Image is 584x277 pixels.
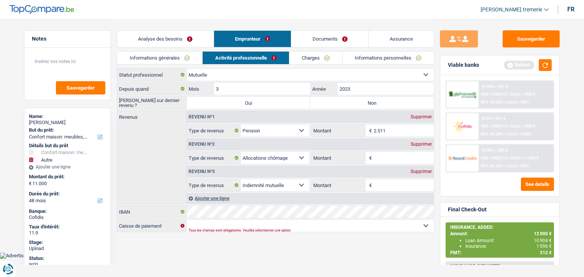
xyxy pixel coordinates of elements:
span: Limit: >800 € [511,124,535,129]
a: Informations personnelles [343,52,434,64]
div: Revenu nº2 [187,142,217,146]
div: fr [567,6,574,13]
img: TopCompare Logo [10,5,74,14]
label: Revenus [117,111,186,120]
div: Revenu nº3 [187,169,217,174]
label: Oui [187,97,310,109]
span: Limit: <100% [507,132,531,137]
span: DTI: 42.24% [481,132,503,137]
span: / [508,124,509,129]
div: 12.9% | 291 € [481,116,506,121]
div: Insurance: [465,244,552,249]
div: 11.9 [29,230,106,236]
img: Record Credits [448,151,476,165]
label: Montant [311,124,365,137]
span: Sauvegarder [67,85,95,90]
span: Limit: >1.033 € [511,156,539,161]
span: Limit: <60% [507,164,529,168]
label: Depuis quand [117,83,187,95]
div: won [29,261,106,267]
label: Mois [187,83,214,95]
div: Name: [29,113,106,120]
button: Sauvegarder [56,81,105,94]
a: Analyse des besoins [117,31,214,47]
label: Durée du prêt: [29,191,105,197]
span: 312 € [540,250,552,255]
button: Sauvegarder [503,30,560,47]
div: Cofidis [29,214,106,220]
span: 10 904 € [534,238,552,243]
label: IBAN [117,206,187,218]
div: Ajouter une ligne [29,164,106,170]
h5: Notes [32,36,103,42]
div: Stage: [29,239,106,246]
span: Limit: >850 € [511,92,535,97]
div: Supprimer [409,142,434,146]
label: Type de revenus [187,179,241,191]
div: Supprimer [409,115,434,119]
span: NAI: 1 450,3 € [481,124,507,129]
a: [PERSON_NAME].tremerie [474,3,549,16]
div: Revenu nº1 [187,115,217,119]
span: DTI: 42.16% [481,164,503,168]
a: Charges [289,52,342,64]
span: [PERSON_NAME].tremerie [481,6,542,13]
span: Limit: <50% [507,100,529,105]
label: Montant [311,152,365,164]
span: 1 096 € [536,244,552,249]
div: PMT: [450,250,552,255]
span: NAI: 1 452,3 € [481,156,507,161]
div: Détails but du prêt [29,143,106,149]
div: Banque: [29,208,106,214]
div: Refresh [504,61,534,69]
label: Non [310,97,434,109]
div: Tous les champs sont obligatoires. Veuillez sélectionner une option [189,229,408,232]
span: NAI: 1 449,8 € [481,92,507,97]
input: MM [214,83,310,95]
button: See details [521,178,554,191]
div: Upload [29,246,106,252]
div: 12.49% | 289 € [481,148,508,153]
label: Année [310,83,337,95]
span: / [504,164,506,168]
label: Caisse de paiement [117,220,187,232]
div: [PERSON_NAME] [29,120,106,126]
div: Viable banks [448,62,479,68]
span: € [365,152,374,164]
a: Activité professionnelle [203,52,289,64]
div: Ajouter une ligne [187,193,434,204]
div: Amount: [450,231,552,236]
div: Final Check-Out [448,206,487,213]
div: Loan Amount: [465,238,552,243]
div: Taux d'intérêt: [29,224,106,230]
a: Documents [291,31,368,47]
div: 12.99% | 291 € [481,84,508,89]
label: Statut professionnel [117,69,187,81]
span: DTI: 42.26% [481,100,503,105]
label: Type de revenus [187,124,241,137]
span: / [508,156,509,161]
div: Status: [29,255,106,261]
a: Assurance [369,31,434,47]
span: € [365,124,374,137]
div: Supprimer [409,169,434,174]
img: AlphaCredit [448,90,476,99]
div: INSURANCE, ADDED: [450,225,552,230]
span: 12 000 € [534,231,552,236]
input: AAAA [338,83,434,95]
span: / [504,100,506,105]
label: But du prêt: [29,127,105,133]
a: Emprunteur [214,31,291,47]
a: Informations générales [117,52,202,64]
label: [PERSON_NAME] sur dernier revenu ? [117,97,187,109]
img: Cofidis [448,119,476,133]
span: / [508,92,509,97]
span: / [504,132,506,137]
div: INSURANCE, DEDUCTED: [450,264,552,269]
label: Type de revenus [187,152,241,164]
label: Montant du prêt: [29,174,105,180]
label: Montant [311,179,365,191]
span: € [365,179,374,191]
span: € [29,181,32,187]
